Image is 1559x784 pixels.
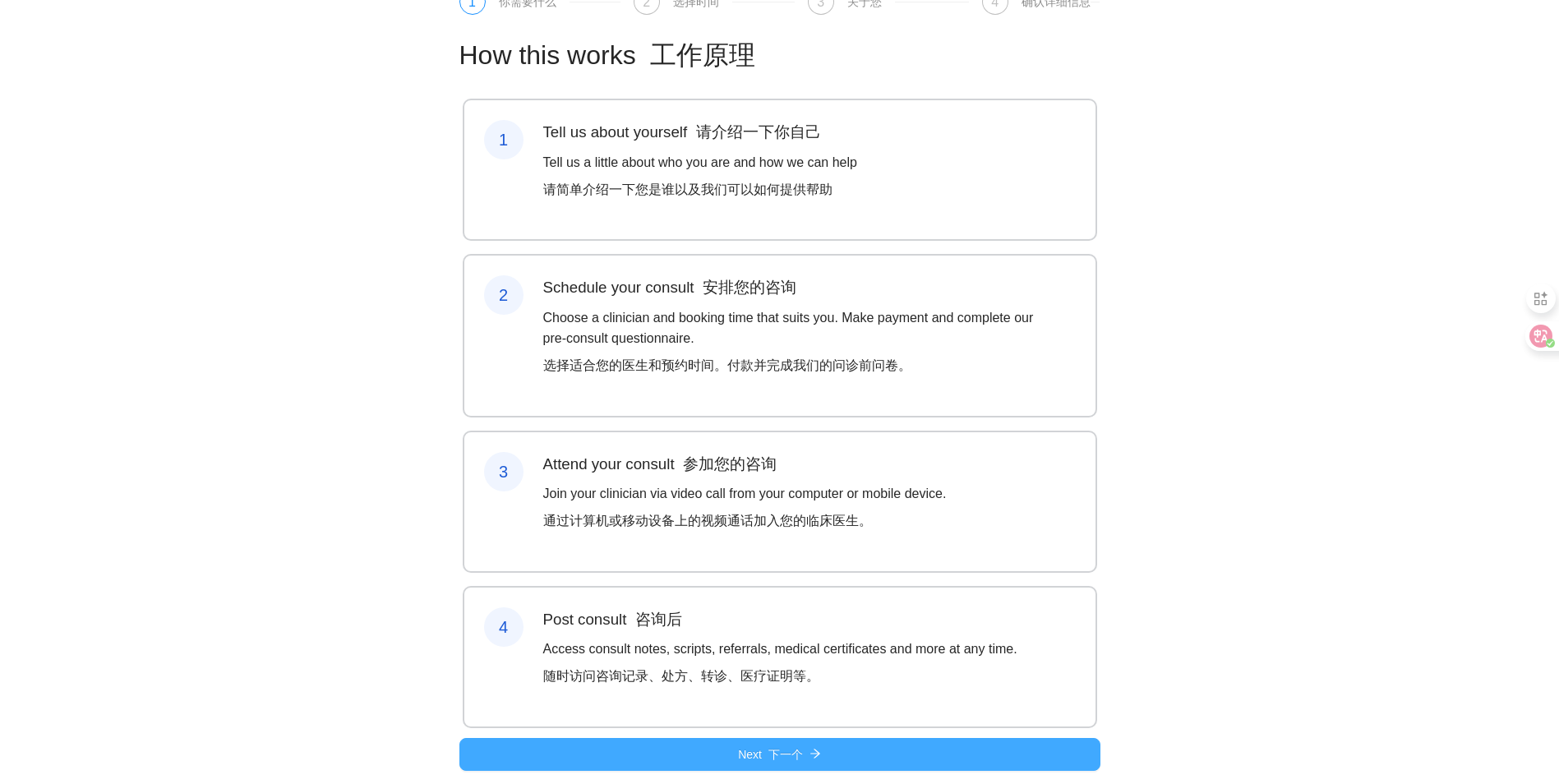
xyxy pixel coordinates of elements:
[484,607,524,647] div: 4
[543,669,819,683] font: 随时访问咨询记录、处方、转诊、医疗证明等。
[543,120,857,144] h3: Tell us about yourself
[459,35,1100,76] h1: How this works
[543,358,911,372] font: 选择适合您的医生和预约时间。付款并完成我们的问诊前问卷。
[459,738,1100,771] button: Next 下一个arrow-right
[543,483,947,537] p: Join your clinician via video call from your computer or mobile device.
[543,452,947,476] h3: Attend your consult
[543,275,1056,299] h3: Schedule your consult
[543,514,872,528] font: 通过计算机或移动设备上的视频通话加入您的临床医生。
[650,40,755,70] font: 工作原理
[484,275,524,315] div: 2
[543,307,1056,382] p: Choose a clinician and booking time that suits you. Make payment and complete our pre-consult que...
[484,452,524,491] div: 3
[484,120,524,159] div: 1
[543,152,857,206] p: Tell us a little about who you are and how we can help
[703,279,796,296] font: 安排您的咨询
[738,745,803,763] span: Next
[768,748,803,761] font: 下一个
[635,611,682,628] font: 咨询后
[1063,125,1076,138] img: Assets%2FWeTelehealthBookingWizard%2FDALL%C2%B7E%202023-02-07%2021.19.39%20-%20minimalist%20blue%...
[696,123,821,141] font: 请介绍一下你自己
[683,455,777,473] font: 参加您的咨询
[809,748,821,761] span: arrow-right
[543,639,1017,693] p: Access consult notes, scripts, referrals, medical certificates and more at any time.
[543,607,1017,631] h3: Post consult
[543,182,833,196] font: 请简单介绍一下您是谁以及我们可以如何提供帮助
